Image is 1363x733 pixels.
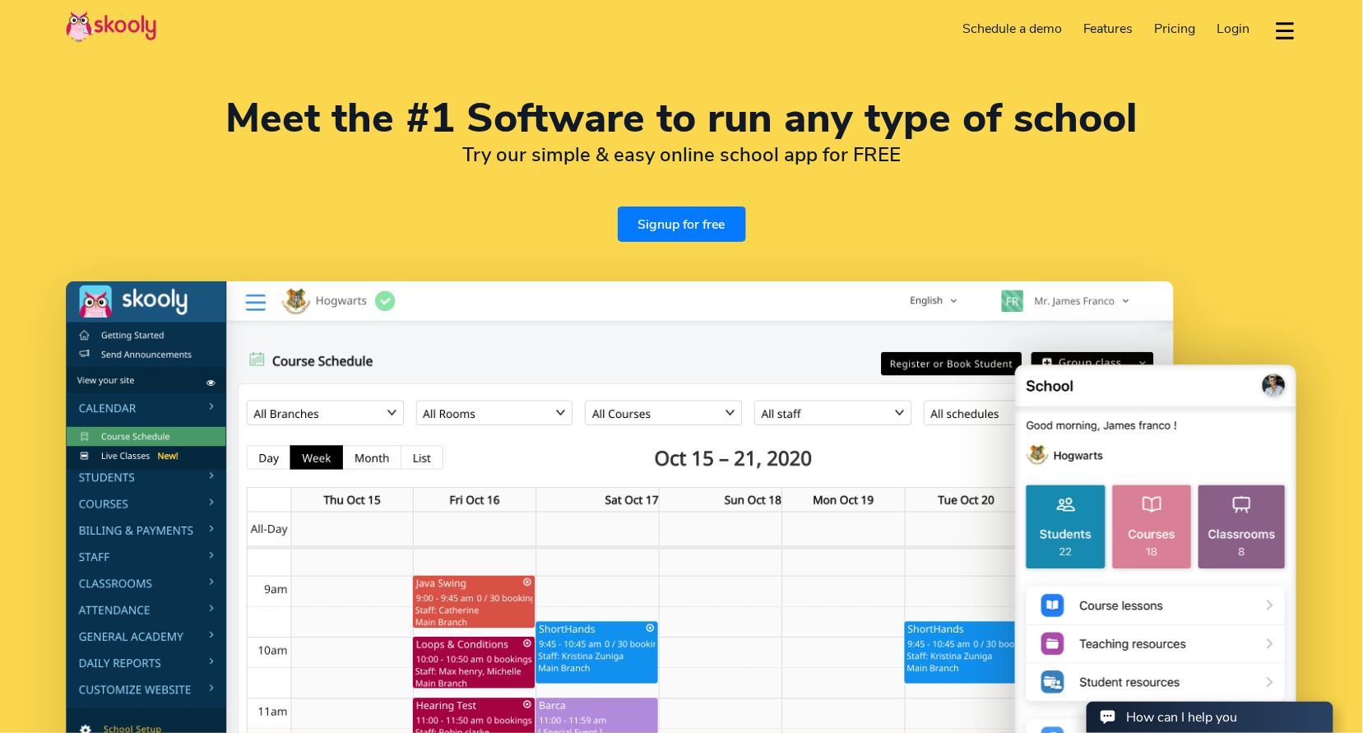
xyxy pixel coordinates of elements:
button: dropdown menu [1273,12,1297,49]
a: Login [1206,16,1260,42]
a: Features [1073,16,1144,42]
h2: Try our simple & easy online school app for FREE [66,142,1297,167]
img: Skooly [66,11,156,43]
span: Login [1217,20,1249,38]
h1: Meet the #1 Software to run any type of school [66,99,1297,138]
a: Pricing [1144,16,1207,42]
a: Schedule a demo [953,16,1073,42]
a: Signup for free [618,206,746,242]
span: Pricing [1155,20,1196,38]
